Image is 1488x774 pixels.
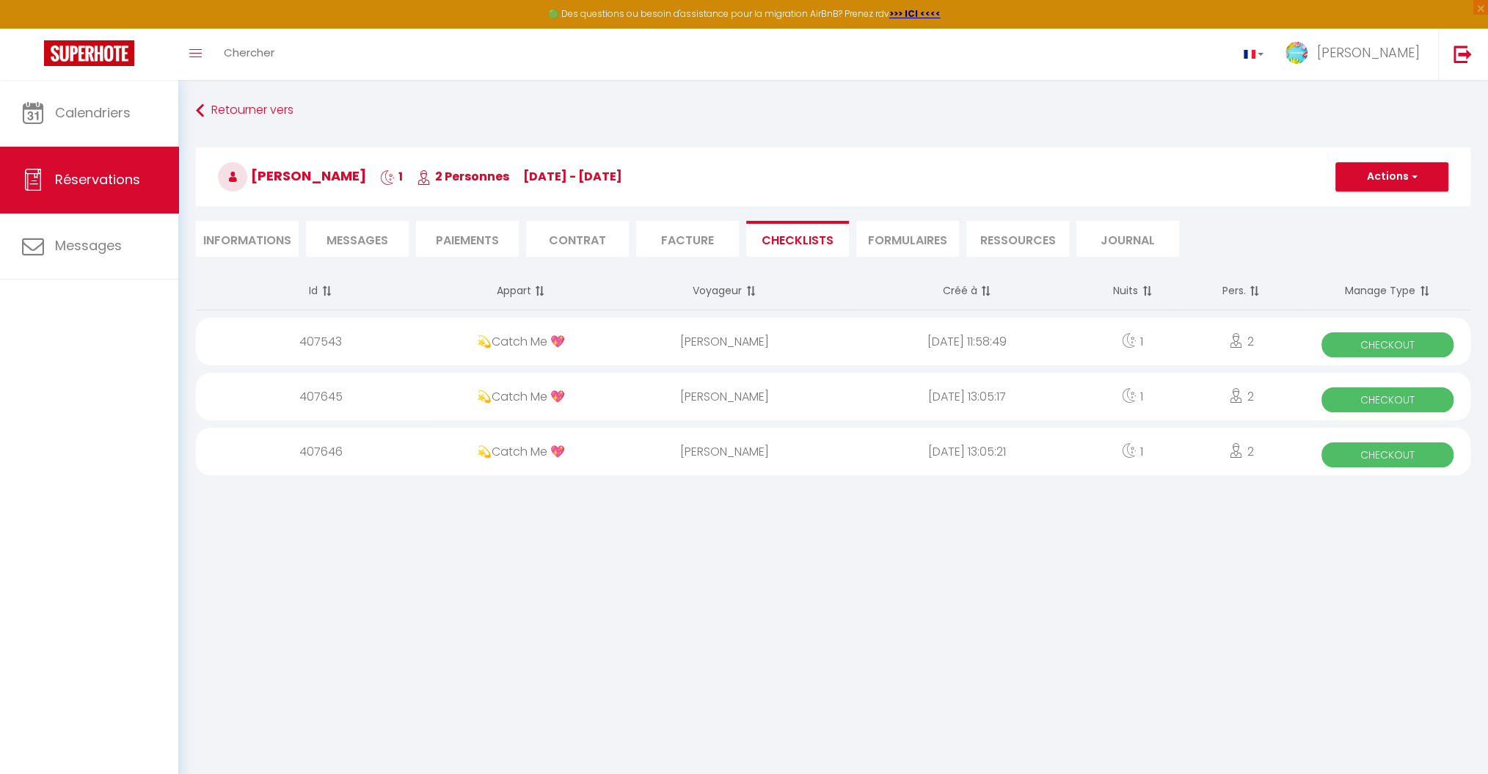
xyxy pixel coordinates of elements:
[218,167,366,185] span: [PERSON_NAME]
[1317,43,1420,62] span: [PERSON_NAME]
[213,29,285,80] a: Chercher
[1285,42,1308,64] img: ...
[55,236,122,255] span: Messages
[1178,271,1305,310] th: Pers.
[604,373,846,420] div: [PERSON_NAME]
[1305,271,1470,310] th: Manage Type
[636,221,739,257] li: Facture
[846,373,1088,420] div: [DATE] 13:05:17
[526,221,629,257] li: Contrat
[1088,373,1178,420] div: 1
[1088,318,1178,365] div: 1
[1088,271,1178,310] th: Nuits
[1274,29,1438,80] a: ... [PERSON_NAME]
[966,221,1069,257] li: Ressources
[1321,332,1454,357] span: Checkout
[1335,162,1448,191] button: Actions
[846,318,1088,365] div: [DATE] 11:58:49
[1178,318,1305,365] div: 2
[302,283,318,298] span: Id
[1454,45,1472,63] img: logout
[196,318,438,365] div: 407543
[55,170,140,189] span: Réservations
[889,7,941,20] a: >>> ICI <<<<
[196,98,1470,124] a: Retourner vers
[523,168,622,185] span: [DATE] - [DATE]
[1321,442,1454,467] span: Checkout
[55,103,131,122] span: Calendriers
[1178,373,1305,420] div: 2
[1321,387,1454,412] span: Checkout
[604,318,846,365] div: [PERSON_NAME]
[44,40,134,66] img: Super Booking
[438,318,604,365] div: 💫Catch Me 💖
[196,221,299,257] li: Informations
[1088,428,1178,475] div: 1
[1178,428,1305,475] div: 2
[604,428,846,475] div: [PERSON_NAME]
[224,45,274,60] span: Chercher
[846,428,1088,475] div: [DATE] 13:05:21
[416,221,519,257] li: Paiements
[196,428,438,475] div: 407646
[438,373,604,420] div: 💫Catch Me 💖
[846,271,1088,310] th: Créé à
[604,271,846,310] th: Voyageur
[1076,221,1179,257] li: Journal
[438,271,604,310] th: Appart
[196,373,438,420] div: 407645
[380,168,403,185] span: 1
[856,221,959,257] li: FORMULAIRES
[417,168,509,185] span: 2 Personnes
[327,232,388,249] span: Messages
[438,428,604,475] div: 💫Catch Me 💖
[746,221,849,257] li: CHECKLISTS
